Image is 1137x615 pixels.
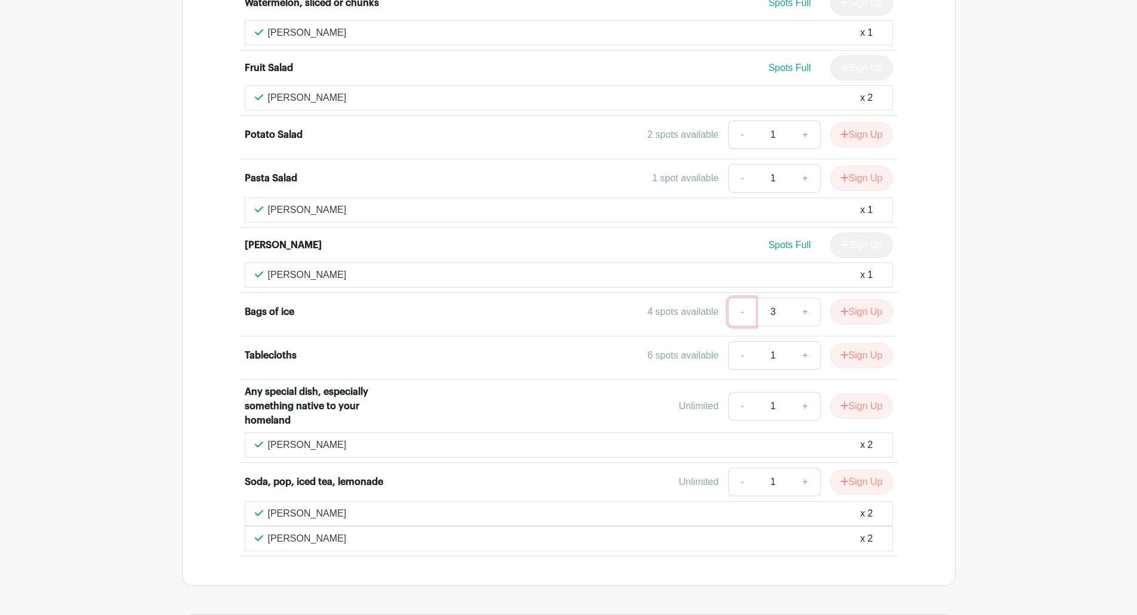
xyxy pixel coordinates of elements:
[860,91,873,105] div: x 2
[830,166,893,191] button: Sign Up
[790,164,820,193] a: +
[728,164,756,193] a: -
[830,394,893,419] button: Sign Up
[790,298,820,326] a: +
[648,305,719,319] div: 4 spots available
[728,392,756,421] a: -
[830,469,893,495] button: Sign Up
[268,203,347,217] p: [PERSON_NAME]
[728,341,756,370] a: -
[245,61,293,75] div: Fruit Salad
[830,299,893,325] button: Sign Up
[268,531,347,546] p: [PERSON_NAME]
[268,91,347,105] p: [PERSON_NAME]
[790,341,820,370] a: +
[728,120,756,149] a: -
[830,122,893,147] button: Sign Up
[245,128,303,142] div: Potato Salad
[268,506,347,521] p: [PERSON_NAME]
[268,268,347,282] p: [PERSON_NAME]
[790,468,820,496] a: +
[728,468,756,496] a: -
[648,348,719,363] div: 6 spots available
[245,171,297,186] div: Pasta Salad
[790,392,820,421] a: +
[860,438,873,452] div: x 2
[860,203,873,217] div: x 1
[245,305,294,319] div: Bags of ice
[860,506,873,521] div: x 2
[860,531,873,546] div: x 2
[245,348,297,363] div: Tablecloths
[245,475,383,489] div: Soda, pop, iced tea, lemonade
[652,171,719,186] div: 1 spot available
[768,240,811,250] span: Spots Full
[268,26,347,40] p: [PERSON_NAME]
[768,63,811,73] span: Spots Full
[728,298,756,326] a: -
[860,268,873,282] div: x 1
[245,238,322,252] div: [PERSON_NAME]
[245,385,393,428] div: Any special dish, especially something native to your homeland
[679,475,719,489] div: Unlimited
[268,438,347,452] p: [PERSON_NAME]
[648,128,719,142] div: 2 spots available
[860,26,873,40] div: x 1
[679,399,719,413] div: Unlimited
[790,120,820,149] a: +
[830,343,893,368] button: Sign Up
